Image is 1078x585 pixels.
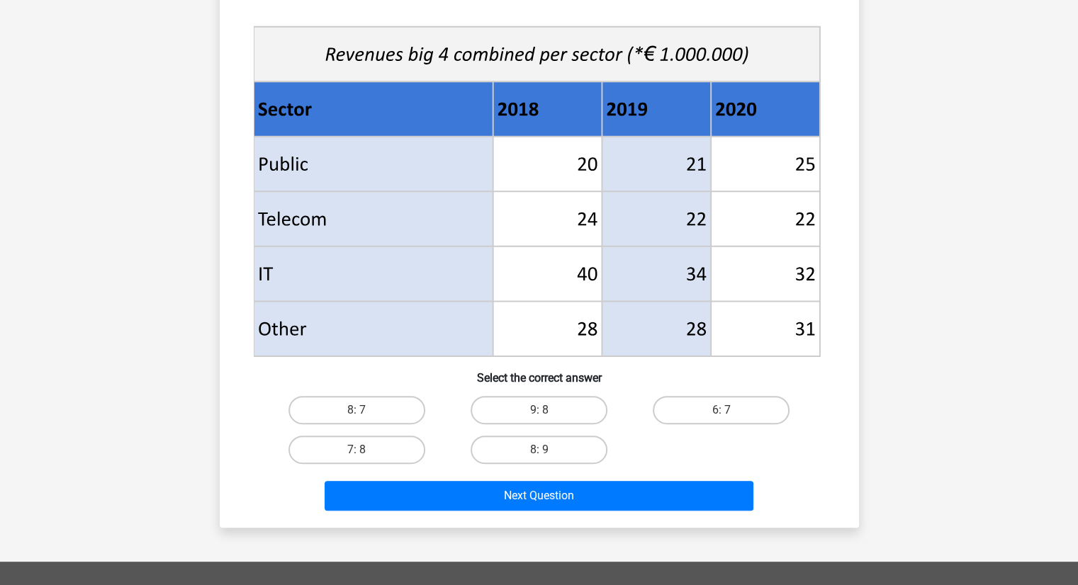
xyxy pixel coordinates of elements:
[471,396,607,424] label: 9: 8
[242,360,836,385] h6: Select the correct answer
[471,436,607,464] label: 8: 9
[288,436,425,464] label: 7: 8
[288,396,425,424] label: 8: 7
[325,481,753,511] button: Next Question
[653,396,790,424] label: 6: 7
